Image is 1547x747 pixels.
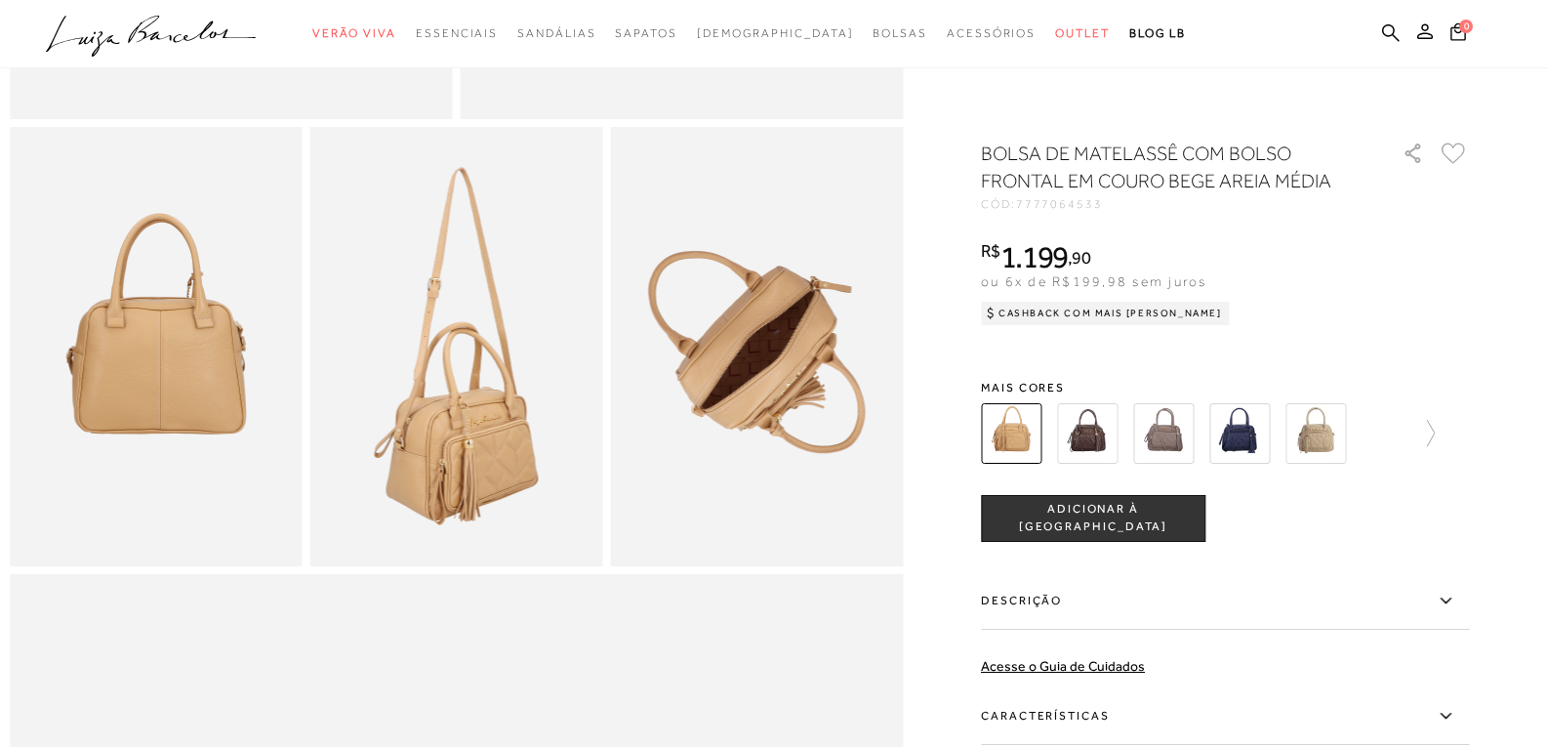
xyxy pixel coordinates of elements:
[1016,197,1103,211] span: 7777064533
[416,26,498,40] span: Essenciais
[10,127,303,566] img: image
[981,273,1206,289] span: ou 6x de R$199,98 sem juros
[981,495,1205,542] button: ADICIONAR À [GEOGRAPHIC_DATA]
[312,16,396,52] a: categoryNavScreenReaderText
[981,242,1000,260] i: R$
[312,26,396,40] span: Verão Viva
[981,658,1145,674] a: Acesse o Guia de Cuidados
[1459,20,1473,33] span: 0
[981,688,1469,745] label: Características
[1055,16,1110,52] a: categoryNavScreenReaderText
[981,302,1230,325] div: Cashback com Mais [PERSON_NAME]
[1068,249,1090,267] i: ,
[416,16,498,52] a: categoryNavScreenReaderText
[615,26,676,40] span: Sapatos
[981,403,1041,464] img: BOLSA DE MATELASSÊ COM BOLSO FRONTAL EM COURO BEGE AREIA MÉDIA
[1000,239,1069,274] span: 1.199
[1072,247,1090,268] span: 90
[981,382,1469,394] span: Mais cores
[873,26,927,40] span: Bolsas
[697,26,854,40] span: [DEMOGRAPHIC_DATA]
[1133,403,1194,464] img: BOLSA DE MATELASSÊ COM BOLSO FRONTAL EM COURO CINZA DUMBO MÉDIA
[981,198,1371,210] div: CÓD:
[981,573,1469,630] label: Descrição
[517,16,595,52] a: categoryNavScreenReaderText
[1209,403,1270,464] img: BOLSA MÉDIA MATELASSÊ FRONTAL AZUL ATLÂNTICO
[310,127,603,566] img: image
[947,26,1036,40] span: Acessórios
[1055,26,1110,40] span: Outlet
[1129,16,1186,52] a: BLOG LB
[873,16,927,52] a: categoryNavScreenReaderText
[1285,403,1346,464] img: BOLSA MÉDIA MATELASSÊ FRONTAL BEGE NATA
[697,16,854,52] a: noSubCategoriesText
[615,16,676,52] a: categoryNavScreenReaderText
[947,16,1036,52] a: categoryNavScreenReaderText
[982,501,1204,535] span: ADICIONAR À [GEOGRAPHIC_DATA]
[1129,26,1186,40] span: BLOG LB
[981,140,1347,194] h1: BOLSA DE MATELASSÊ COM BOLSO FRONTAL EM COURO BEGE AREIA MÉDIA
[610,127,903,566] img: image
[1057,403,1118,464] img: BOLSA DE MATELASSÊ COM BOLSO FRONTAL EM COURO CAFÉ MÉDIA
[517,26,595,40] span: Sandálias
[1445,21,1472,48] button: 0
